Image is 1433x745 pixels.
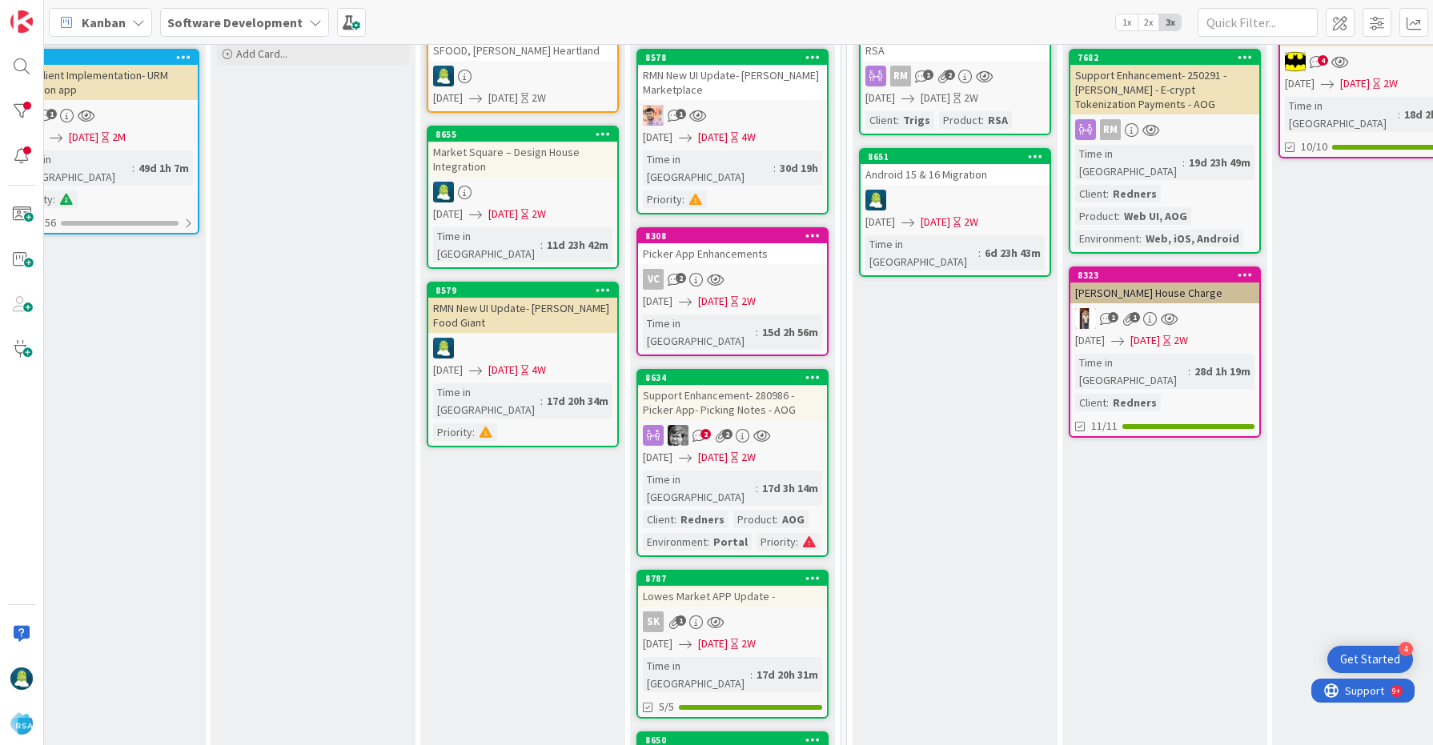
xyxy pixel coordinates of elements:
[709,533,752,551] div: Portal
[638,229,827,264] div: 8308Picker App Enhancements
[428,182,617,202] div: RD
[433,362,463,379] span: [DATE]
[638,370,827,385] div: 8634
[81,6,89,19] div: 9+
[428,142,617,177] div: Market Square – Design House Integration
[638,611,827,632] div: sk
[668,425,688,446] img: KS
[865,214,895,230] span: [DATE]
[1109,394,1161,411] div: Redners
[981,244,1045,262] div: 6d 23h 43m
[236,46,287,61] span: Add Card...
[427,282,619,447] a: 8579RMN New UI Update- [PERSON_NAME] Food GiantRD[DATE][DATE]4WTime in [GEOGRAPHIC_DATA]:17d 20h ...
[1070,268,1259,282] div: 8323
[1075,332,1105,349] span: [DATE]
[899,111,934,129] div: Trigs
[741,293,756,310] div: 2W
[698,449,728,466] span: [DATE]
[1399,642,1413,656] div: 4
[778,511,809,528] div: AOG
[638,243,827,264] div: Picker App Enhancements
[10,712,33,735] img: avatar
[733,511,776,528] div: Product
[9,65,198,100] div: New Client Implementation- URM Common app
[981,111,984,129] span: :
[1116,14,1138,30] span: 1x
[1070,282,1259,303] div: [PERSON_NAME] House Charge
[1340,75,1370,92] span: [DATE]
[923,70,933,80] span: 1
[1075,354,1188,389] div: Time in [GEOGRAPHIC_DATA]
[638,65,827,100] div: RMN New UI Update- [PERSON_NAME] Marketplace
[897,111,899,129] span: :
[865,235,978,270] div: Time in [GEOGRAPHIC_DATA]
[638,571,827,586] div: 8787
[682,190,684,208] span: :
[865,111,897,129] div: Client
[436,285,617,296] div: 8579
[134,159,193,177] div: 49d 1h 7m
[643,293,672,310] span: [DATE]
[638,50,827,100] div: 8578RMN New UI Update- [PERSON_NAME] Marketplace
[1070,119,1259,140] div: RM
[433,383,540,419] div: Time in [GEOGRAPHIC_DATA]
[859,148,1051,277] a: 8651Android 15 & 16 MigrationRD[DATE][DATE]2WTime in [GEOGRAPHIC_DATA]:6d 23h 43m
[1285,97,1398,132] div: Time in [GEOGRAPHIC_DATA]
[543,392,612,410] div: 17d 20h 34m
[112,129,126,146] div: 2M
[1285,75,1315,92] span: [DATE]
[643,150,773,186] div: Time in [GEOGRAPHIC_DATA]
[1078,52,1259,63] div: 7682
[1318,55,1328,66] span: 4
[676,615,686,626] span: 1
[428,338,617,358] div: RD
[643,129,672,146] span: [DATE]
[1075,394,1106,411] div: Client
[1327,646,1413,673] div: Open Get Started checklist, remaining modules: 4
[758,479,822,497] div: 17d 3h 14m
[1190,362,1254,380] div: 28d 1h 19m
[636,227,829,356] a: 8308Picker App EnhancementsVC[DATE][DATE]2WTime in [GEOGRAPHIC_DATA]:15d 2h 56m
[1383,75,1398,92] div: 2W
[643,657,750,692] div: Time in [GEOGRAPHIC_DATA]
[638,50,827,65] div: 8578
[532,362,546,379] div: 4W
[532,90,546,106] div: 2W
[1398,106,1400,123] span: :
[1340,651,1400,667] div: Get Started
[741,449,756,466] div: 2W
[1109,185,1161,202] div: Redners
[921,214,950,230] span: [DATE]
[9,50,198,100] div: 8295New Client Implementation- URM Common app
[433,423,472,441] div: Priority
[776,159,822,177] div: 30d 19h
[1118,207,1120,225] span: :
[34,2,73,22] span: Support
[776,511,778,528] span: :
[82,13,126,32] span: Kanban
[1188,362,1190,380] span: :
[636,49,829,214] a: 8578RMN New UI Update- [PERSON_NAME] MarketplaceRS[DATE][DATE]4WTime in [GEOGRAPHIC_DATA]:30d 19h...
[741,635,756,652] div: 2W
[1174,332,1188,349] div: 2W
[868,151,1050,162] div: 8651
[645,573,827,584] div: 8787
[984,111,1012,129] div: RSA
[488,206,518,222] span: [DATE]
[433,206,463,222] span: [DATE]
[638,269,827,290] div: VC
[643,533,707,551] div: Environment
[964,90,978,106] div: 2W
[753,666,822,683] div: 17d 20h 31m
[643,511,674,528] div: Client
[638,105,827,126] div: RS
[676,273,686,283] span: 2
[69,129,98,146] span: [DATE]
[433,227,540,262] div: Time in [GEOGRAPHIC_DATA]
[1139,230,1142,247] span: :
[676,109,686,119] span: 1
[1070,50,1259,65] div: 7682
[1185,154,1254,171] div: 19d 23h 49m
[659,699,674,715] span: 5/5
[741,129,756,146] div: 4W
